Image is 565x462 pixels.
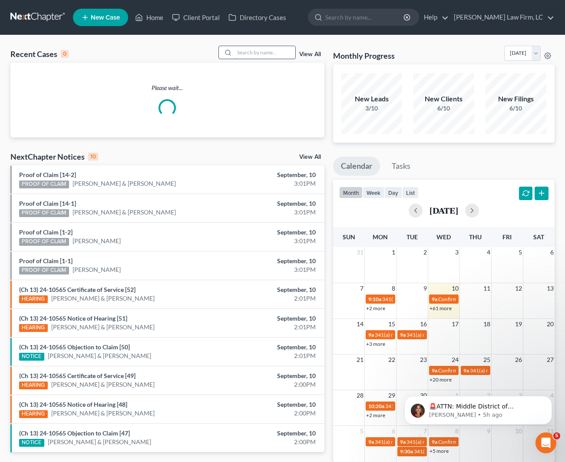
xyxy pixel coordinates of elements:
[222,285,315,294] div: September, 10
[333,50,395,61] h3: Monthly Progress
[325,9,405,25] input: Search by name...
[430,448,449,454] a: +5 more
[420,10,449,25] a: Help
[222,429,315,438] div: September, 10
[19,286,135,293] a: (Ch 13) 24-10565 Certificate of Service [52]
[19,429,130,437] a: (Ch 13) 24-10565 Objection to Claim [47]
[514,319,523,329] span: 19
[61,50,69,58] div: 0
[514,283,523,294] span: 12
[382,296,466,302] span: 341(a) meeting for [PERSON_NAME]
[413,104,474,113] div: 6/10
[451,355,459,365] span: 24
[222,400,315,409] div: September, 10
[19,324,48,332] div: HEARING
[368,331,374,338] span: 9a
[438,367,537,374] span: Confirmation hearing for [PERSON_NAME]
[384,187,402,198] button: day
[299,51,321,57] a: View All
[73,208,176,217] a: [PERSON_NAME] & [PERSON_NAME]
[19,295,48,303] div: HEARING
[486,104,546,113] div: 6/10
[368,439,374,445] span: 9a
[222,323,315,331] div: 2:01PM
[451,283,459,294] span: 10
[222,199,315,208] div: September, 10
[546,355,555,365] span: 27
[299,154,321,160] a: View All
[51,409,155,418] a: [PERSON_NAME] & [PERSON_NAME]
[449,10,554,25] a: [PERSON_NAME] Law Firm, LC
[91,14,120,21] span: New Case
[438,439,537,445] span: Confirmation hearing for [PERSON_NAME]
[366,305,385,311] a: +2 more
[222,257,315,265] div: September, 10
[430,305,452,311] a: +61 more
[419,319,428,329] span: 16
[10,151,98,162] div: NextChapter Notices
[375,439,459,445] span: 341(a) meeting for [PERSON_NAME]
[549,247,555,258] span: 6
[356,390,364,401] span: 28
[10,49,69,59] div: Recent Cases
[222,265,315,274] div: 3:01PM
[469,233,482,241] span: Thu
[51,323,155,331] a: [PERSON_NAME] & [PERSON_NAME]
[486,247,491,258] span: 4
[400,448,413,455] span: 9:30a
[546,319,555,329] span: 20
[402,187,419,198] button: list
[73,265,121,274] a: [PERSON_NAME]
[51,294,155,303] a: [PERSON_NAME] & [PERSON_NAME]
[391,378,565,439] iframe: Intercom notifications message
[432,296,437,302] span: 9a
[222,294,315,303] div: 2:01PM
[406,331,490,338] span: 341(a) meeting for [PERSON_NAME]
[423,247,428,258] span: 2
[222,352,315,360] div: 2:01PM
[356,355,364,365] span: 21
[356,319,364,329] span: 14
[414,448,544,455] span: 341(a) meeting for [PERSON_NAME] & [PERSON_NAME]
[19,267,69,275] div: PROOF OF CLAIM
[222,228,315,237] div: September, 10
[406,233,418,241] span: Tue
[19,171,76,178] a: Proof of Claim [14-2]
[341,104,402,113] div: 3/10
[73,237,121,245] a: [PERSON_NAME]
[366,412,385,418] a: +2 more
[391,426,396,436] span: 6
[222,438,315,446] div: 2:00PM
[222,343,315,352] div: September, 10
[419,355,428,365] span: 23
[19,439,44,447] div: NOTICE
[19,382,48,389] div: HEARING
[482,283,491,294] span: 11
[222,171,315,179] div: September, 10
[48,438,151,446] a: [PERSON_NAME] & [PERSON_NAME]
[502,233,512,241] span: Fri
[19,410,48,418] div: HEARING
[363,187,384,198] button: week
[51,380,155,389] a: [PERSON_NAME] & [PERSON_NAME]
[368,296,381,302] span: 9:10a
[463,367,469,374] span: 9a
[385,403,469,409] span: 341(a) meeting for [PERSON_NAME]
[222,179,315,188] div: 3:01PM
[19,315,127,322] a: (Ch 13) 24-10565 Notice of Hearing [51]
[356,247,364,258] span: 31
[333,157,380,176] a: Calendar
[533,233,544,241] span: Sat
[400,439,406,445] span: 9a
[222,208,315,217] div: 3:01PM
[413,94,474,104] div: New Clients
[432,439,437,445] span: 9a
[373,233,388,241] span: Mon
[368,403,384,409] span: 10:20a
[19,401,127,408] a: (Ch 13) 24-10565 Notice of Hearing [48]
[19,209,69,217] div: PROOF OF CLAIM
[514,355,523,365] span: 26
[518,247,523,258] span: 5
